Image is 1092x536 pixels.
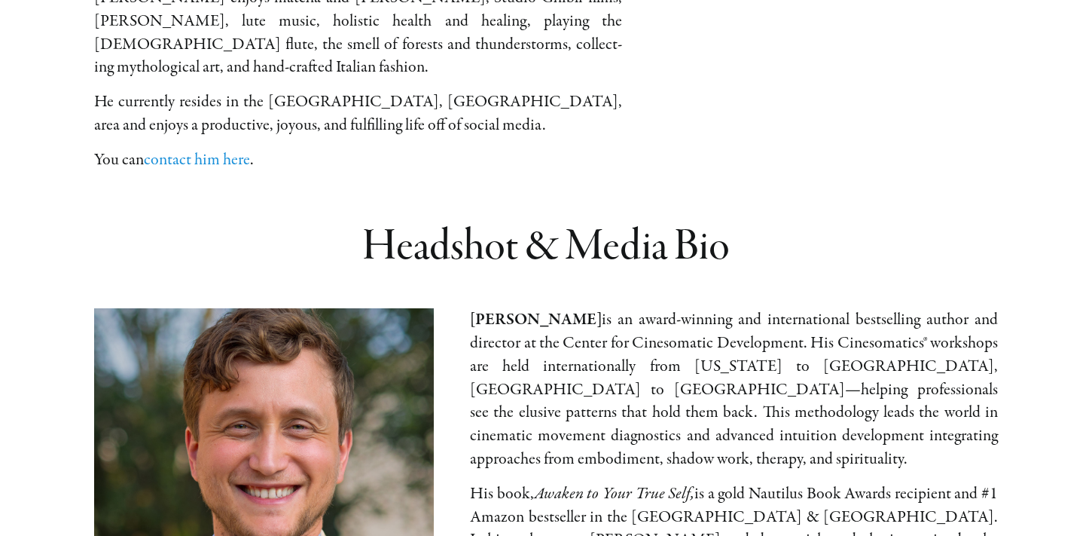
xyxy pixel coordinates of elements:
[94,225,998,271] h2: Headshot & Media Bio
[144,149,250,171] a: con­tact him here
[94,305,434,328] a: andrew-daniel-2023–3‑headshot-50
[94,149,622,172] p: You can .
[470,308,998,471] p: is an award-win­ning and inter­na­tion­al best­selling author and direc­tor at the Center for Cin...
[534,482,694,505] em: Awaken to Your True Self,
[470,308,602,331] strong: [PERSON_NAME]
[94,90,622,137] p: He cur­rent­ly resides in the [GEOGRAPHIC_DATA], [GEOGRAPHIC_DATA], area and enjoys a pro­duc­tiv...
